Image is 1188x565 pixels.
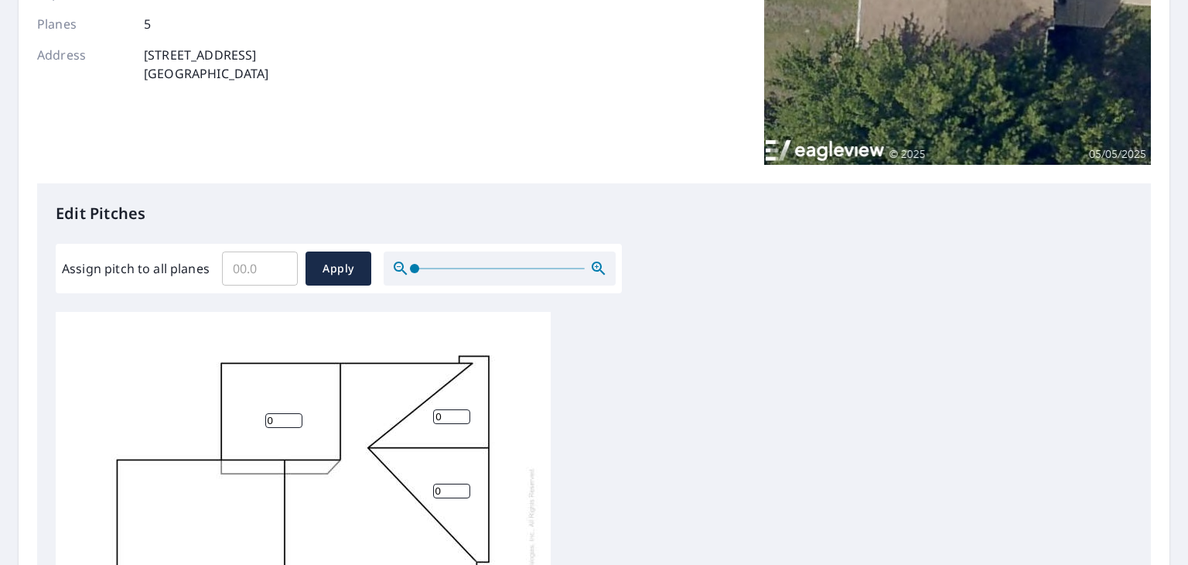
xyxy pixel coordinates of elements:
[306,252,371,286] button: Apply
[37,15,130,33] p: Planes
[56,202,1132,225] p: Edit Pitches
[62,259,210,278] label: Assign pitch to all planes
[222,247,298,290] input: 00.0
[144,46,269,83] p: [STREET_ADDRESS] [GEOGRAPHIC_DATA]
[318,259,359,279] span: Apply
[144,15,151,33] p: 5
[37,46,130,83] p: Address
